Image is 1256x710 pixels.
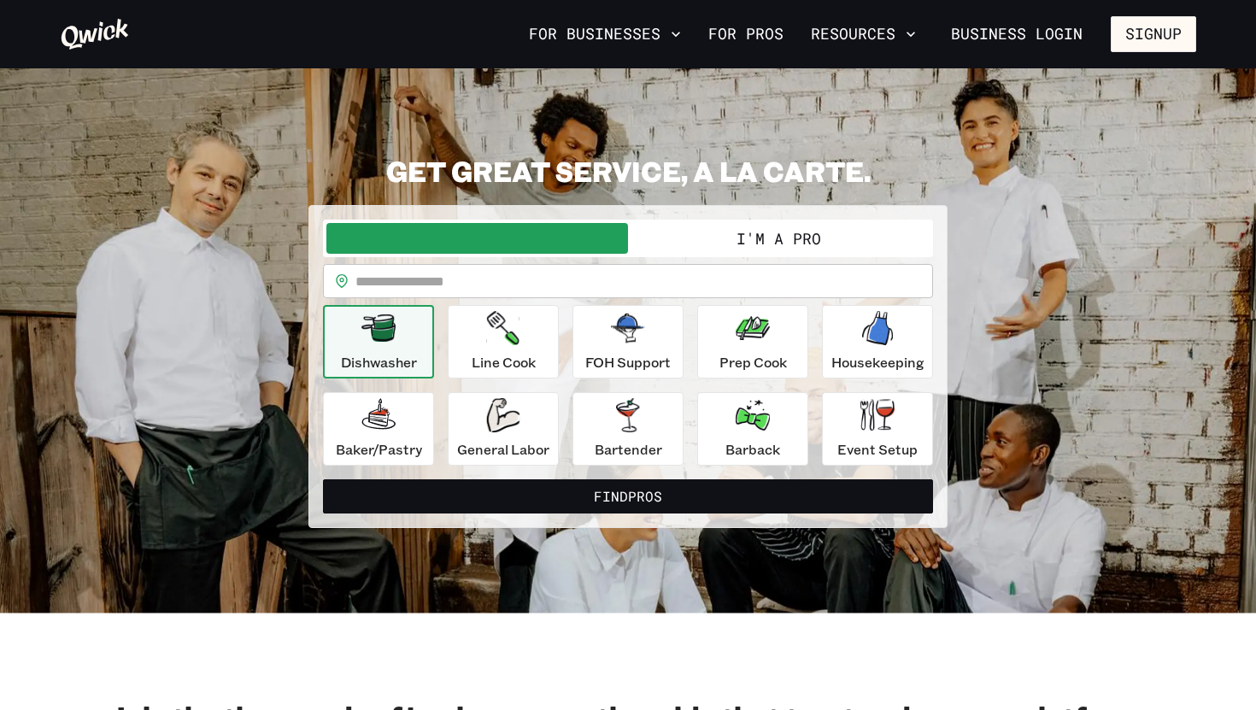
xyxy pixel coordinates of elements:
p: Baker/Pastry [336,439,422,460]
button: Resources [804,20,923,49]
button: FindPros [323,479,933,513]
a: For Pros [701,20,790,49]
button: Line Cook [448,305,559,378]
button: FOH Support [572,305,684,378]
p: Event Setup [837,439,918,460]
button: For Businesses [522,20,688,49]
p: Prep Cook [719,352,787,373]
p: Dishwasher [341,352,417,373]
button: Barback [697,392,808,466]
p: FOH Support [585,352,671,373]
p: Bartender [595,439,662,460]
button: Signup [1111,16,1196,52]
button: I'm a Pro [628,223,930,254]
a: Business Login [936,16,1097,52]
button: Baker/Pastry [323,392,434,466]
button: I'm a Business [326,223,628,254]
button: Bartender [572,392,684,466]
button: Prep Cook [697,305,808,378]
button: General Labor [448,392,559,466]
p: Barback [725,439,780,460]
button: Event Setup [822,392,933,466]
p: Housekeeping [831,352,924,373]
button: Housekeeping [822,305,933,378]
p: General Labor [457,439,549,460]
button: Dishwasher [323,305,434,378]
h2: GET GREAT SERVICE, A LA CARTE. [308,154,948,188]
p: Line Cook [472,352,536,373]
